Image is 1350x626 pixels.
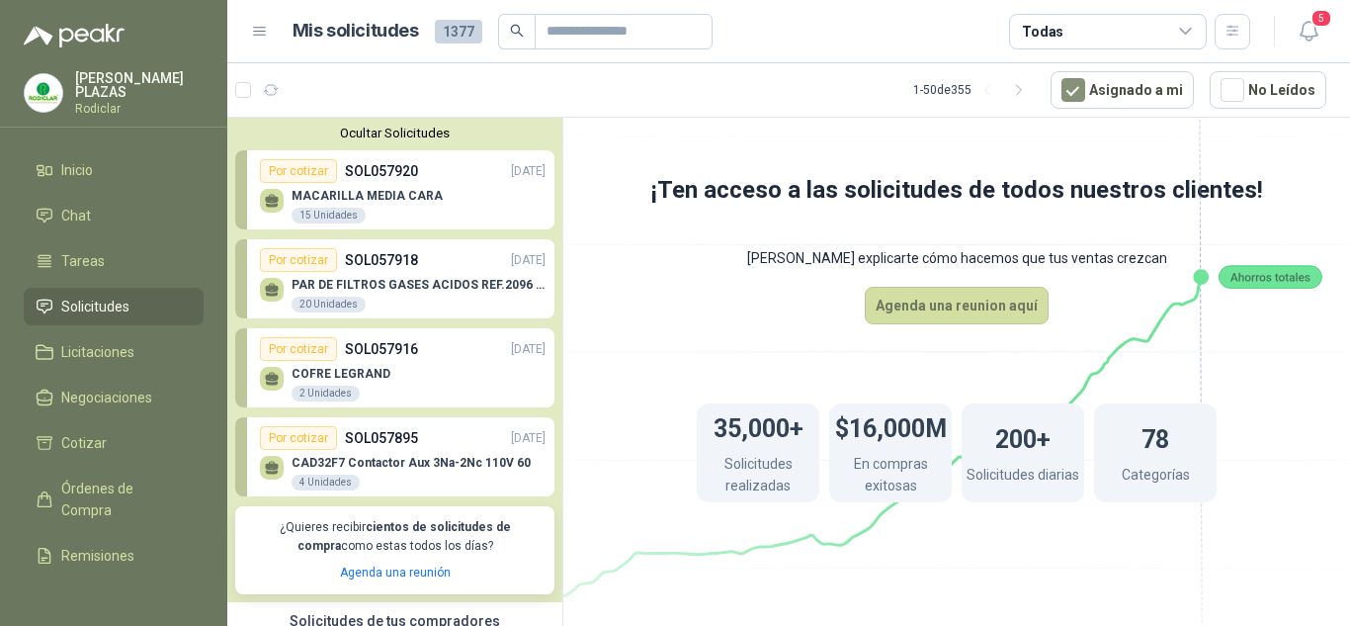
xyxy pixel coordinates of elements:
p: Solicitudes diarias [967,464,1079,491]
p: [DATE] [511,162,546,181]
a: Agenda una reunión [340,566,451,580]
div: Por cotizar [260,248,337,272]
p: SOL057918 [345,249,418,271]
a: Solicitudes [24,288,204,325]
span: Tareas [61,250,105,272]
div: Por cotizar [260,159,337,183]
span: Licitaciones [61,341,134,363]
a: Por cotizarSOL057916[DATE] COFRE LEGRAND2 Unidades [235,328,554,407]
div: 20 Unidades [292,297,366,313]
button: No Leídos [1210,71,1326,109]
span: Inicio [61,159,93,181]
p: [DATE] [511,340,546,359]
p: Rodiclar [75,103,204,115]
p: [PERSON_NAME] PLAZAS [75,71,204,99]
a: Por cotizarSOL057918[DATE] PAR DE FILTROS GASES ACIDOS REF.2096 3M20 Unidades [235,239,554,318]
img: Logo peakr [24,24,125,47]
h1: 200+ [995,415,1051,459]
p: PAR DE FILTROS GASES ACIDOS REF.2096 3M [292,278,546,292]
div: Todas [1022,21,1063,43]
p: En compras exitosas [829,453,952,501]
a: Por cotizarSOL057895[DATE] CAD32F7 Contactor Aux 3Na-2Nc 110V 604 Unidades [235,417,554,496]
a: Inicio [24,151,204,189]
span: 1377 [435,20,482,44]
h1: Mis solicitudes [293,17,419,45]
a: Chat [24,197,204,234]
div: 1 - 50 de 355 [913,74,1035,106]
a: Órdenes de Compra [24,470,204,529]
span: Cotizar [61,432,107,454]
a: Por cotizarSOL057920[DATE] MACARILLA MEDIA CARA15 Unidades [235,150,554,229]
a: Remisiones [24,537,204,575]
p: ¿Quieres recibir como estas todos los días? [247,518,543,556]
button: Ocultar Solicitudes [235,126,554,140]
p: [DATE] [511,251,546,270]
span: Solicitudes [61,296,129,317]
p: SOL057916 [345,338,418,360]
h1: 35,000+ [714,404,803,448]
span: search [510,24,524,38]
div: 2 Unidades [292,386,360,402]
p: [DATE] [511,429,546,448]
h1: 78 [1141,415,1169,459]
p: Solicitudes realizadas [697,453,819,501]
span: Negociaciones [61,387,152,408]
a: Licitaciones [24,333,204,371]
span: Chat [61,205,91,226]
div: Por cotizar [260,337,337,361]
span: 5 [1310,9,1332,28]
div: 4 Unidades [292,475,360,491]
p: CAD32F7 Contactor Aux 3Na-2Nc 110V 60 [292,456,531,470]
p: COFRE LEGRAND [292,367,390,381]
div: Por cotizar [260,426,337,450]
button: 5 [1291,14,1326,49]
span: Remisiones [61,545,134,567]
div: 15 Unidades [292,208,366,224]
a: Tareas [24,242,204,280]
h1: $16,000M [835,404,947,448]
p: Categorías [1122,464,1190,491]
button: Asignado a mi [1051,71,1194,109]
img: Company Logo [25,74,62,112]
p: MACARILLA MEDIA CARA [292,189,443,203]
div: Ocultar SolicitudesPor cotizarSOL057920[DATE] MACARILLA MEDIA CARA15 UnidadesPor cotizarSOL057918... [227,118,562,602]
p: SOL057895 [345,427,418,449]
button: Agenda una reunion aquí [865,287,1049,324]
span: Órdenes de Compra [61,478,185,521]
b: cientos de solicitudes de compra [297,520,511,553]
a: Negociaciones [24,379,204,416]
a: Cotizar [24,424,204,462]
p: SOL057920 [345,160,418,182]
